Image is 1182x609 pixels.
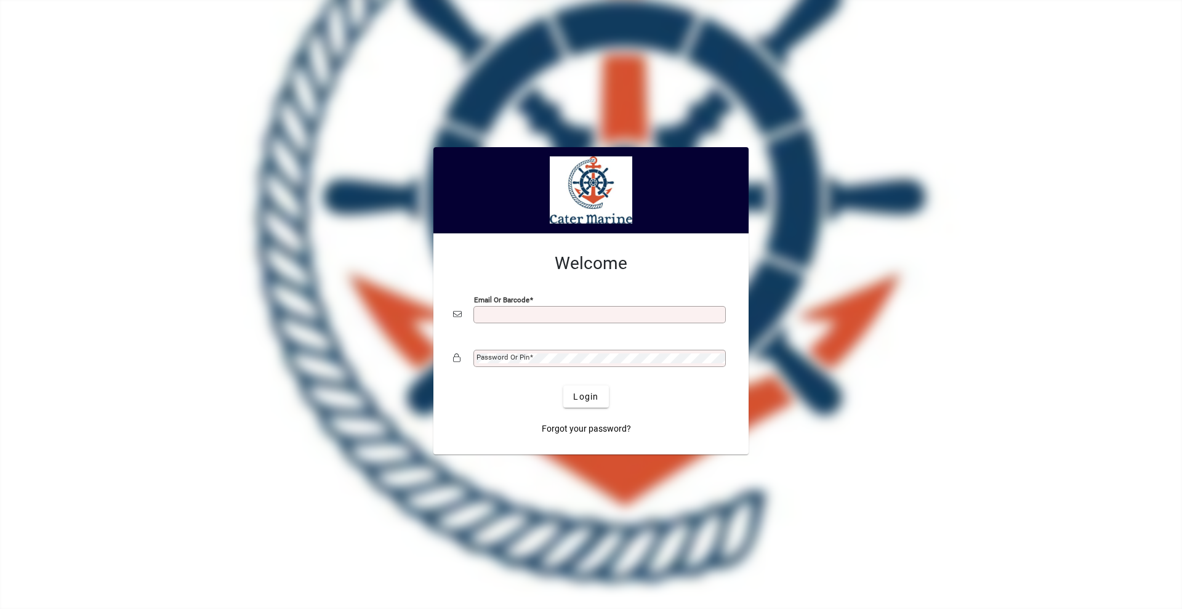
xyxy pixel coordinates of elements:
[474,296,529,304] mat-label: Email or Barcode
[537,417,636,440] a: Forgot your password?
[573,390,598,403] span: Login
[563,385,608,408] button: Login
[453,253,729,274] h2: Welcome
[476,353,529,361] mat-label: Password or Pin
[542,422,631,435] span: Forgot your password?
